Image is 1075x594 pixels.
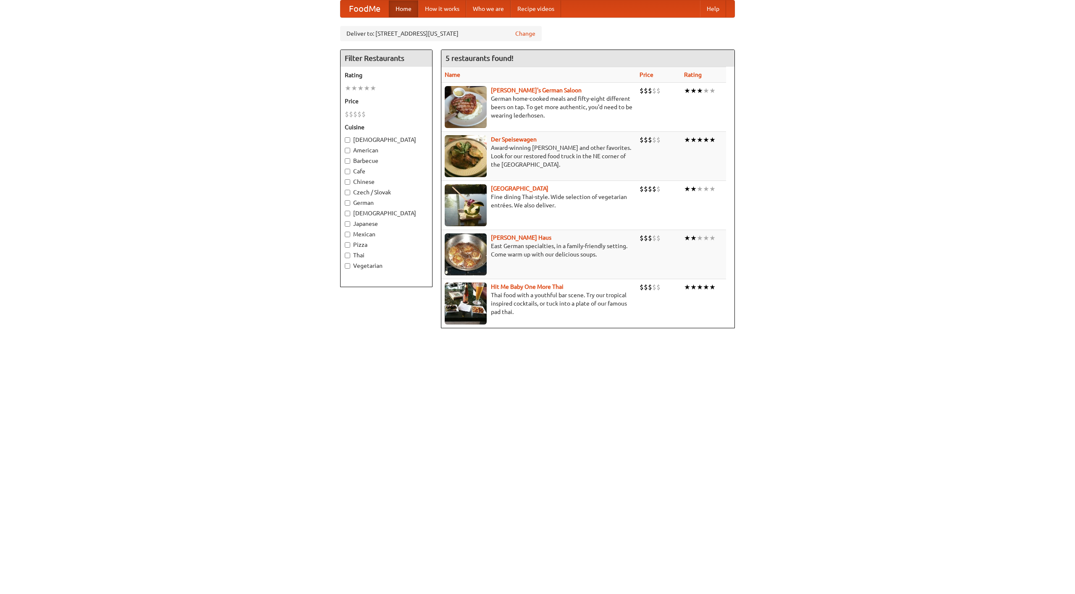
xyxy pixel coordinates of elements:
a: FoodMe [341,0,389,17]
li: $ [644,233,648,243]
label: [DEMOGRAPHIC_DATA] [345,136,428,144]
li: $ [652,233,656,243]
li: ★ [709,283,716,292]
li: $ [640,135,644,144]
input: Czech / Slovak [345,190,350,195]
li: ★ [684,184,690,194]
li: ★ [709,233,716,243]
a: Name [445,71,460,78]
li: $ [648,184,652,194]
li: ★ [703,135,709,144]
a: Home [389,0,418,17]
a: How it works [418,0,466,17]
label: American [345,146,428,154]
li: $ [644,86,648,95]
input: Mexican [345,232,350,237]
li: ★ [357,84,364,93]
img: babythai.jpg [445,283,487,324]
li: $ [656,184,661,194]
li: ★ [697,86,703,95]
label: Japanese [345,220,428,228]
input: Japanese [345,221,350,227]
li: $ [357,110,362,119]
li: ★ [684,233,690,243]
li: $ [652,184,656,194]
input: [DEMOGRAPHIC_DATA] [345,211,350,216]
p: Fine dining Thai-style. Wide selection of vegetarian entrées. We also deliver. [445,193,633,209]
p: German home-cooked meals and fifty-eight different beers on tap. To get more authentic, you'd nee... [445,94,633,120]
li: ★ [703,233,709,243]
label: Czech / Slovak [345,188,428,196]
p: Award-winning [PERSON_NAME] and other favorites. Look for our restored food truck in the NE corne... [445,144,633,169]
li: $ [652,135,656,144]
a: Rating [684,71,702,78]
label: Pizza [345,241,428,249]
li: ★ [697,135,703,144]
input: German [345,200,350,206]
label: Cafe [345,167,428,175]
input: Cafe [345,169,350,174]
input: Pizza [345,242,350,248]
li: ★ [703,184,709,194]
p: East German specialties, in a family-friendly setting. Come warm up with our delicious soups. [445,242,633,259]
li: ★ [690,184,697,194]
li: ★ [709,184,716,194]
li: $ [349,110,353,119]
li: $ [656,283,661,292]
h5: Price [345,97,428,105]
li: ★ [684,283,690,292]
li: ★ [364,84,370,93]
li: ★ [345,84,351,93]
li: $ [640,233,644,243]
a: [PERSON_NAME]'s German Saloon [491,87,582,94]
li: ★ [684,135,690,144]
label: Thai [345,251,428,259]
li: ★ [690,283,697,292]
li: $ [648,233,652,243]
li: ★ [690,135,697,144]
label: Vegetarian [345,262,428,270]
label: Mexican [345,230,428,238]
li: $ [640,184,644,194]
a: [GEOGRAPHIC_DATA] [491,185,548,192]
li: $ [362,110,366,119]
input: Thai [345,253,350,258]
li: $ [644,184,648,194]
li: ★ [697,283,703,292]
li: ★ [703,283,709,292]
input: Chinese [345,179,350,185]
a: Change [515,29,535,38]
li: $ [648,86,652,95]
a: Der Speisewagen [491,136,537,143]
img: esthers.jpg [445,86,487,128]
li: ★ [690,86,697,95]
li: ★ [703,86,709,95]
label: German [345,199,428,207]
li: $ [353,110,357,119]
ng-pluralize: 5 restaurants found! [446,54,514,62]
li: ★ [697,233,703,243]
li: $ [644,283,648,292]
li: $ [644,135,648,144]
a: Price [640,71,653,78]
li: ★ [684,86,690,95]
li: ★ [709,86,716,95]
a: Recipe videos [511,0,561,17]
li: $ [345,110,349,119]
a: Who we are [466,0,511,17]
li: $ [652,283,656,292]
a: [PERSON_NAME] Haus [491,234,551,241]
li: $ [656,86,661,95]
input: [DEMOGRAPHIC_DATA] [345,137,350,143]
label: [DEMOGRAPHIC_DATA] [345,209,428,217]
label: Chinese [345,178,428,186]
li: ★ [370,84,376,93]
li: $ [648,135,652,144]
li: ★ [697,184,703,194]
input: American [345,148,350,153]
img: speisewagen.jpg [445,135,487,177]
